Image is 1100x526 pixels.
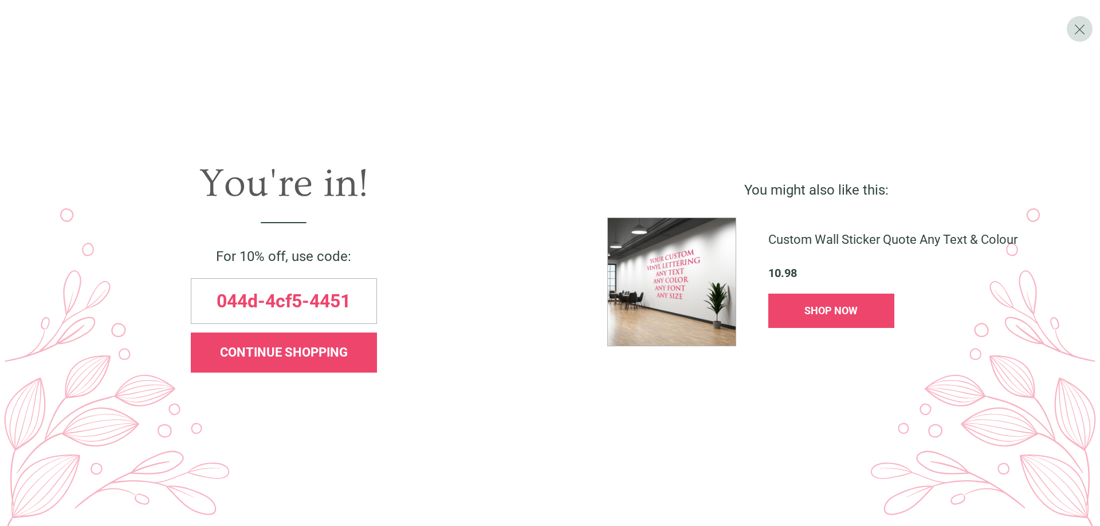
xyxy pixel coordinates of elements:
span: 10.98 [768,267,797,279]
span: 044d-4cf5-4451 [217,292,351,310]
span: For 10% off, use code: [216,248,351,264]
span: X [1074,21,1086,38]
img: %5BWS-74142-XS-F-DI_1754659053552.jpg [607,217,736,346]
span: Custom Wall Sticker Quote Any Text & Colour [768,233,1017,247]
span: You're in! [199,161,368,206]
span: CONTINUE SHOPPING [220,345,348,359]
span: You might also like this: [744,182,889,198]
span: SHOP NOW [804,304,858,317]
